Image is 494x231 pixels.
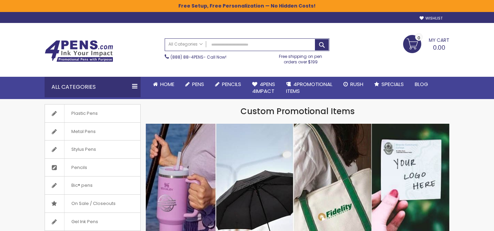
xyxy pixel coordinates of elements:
span: Pens [192,81,204,88]
span: On Sale / Closeouts [64,195,122,212]
a: Rush [338,77,369,92]
a: (888) 88-4PENS [170,54,203,60]
a: Pencils [45,159,140,177]
span: Specials [381,81,404,88]
a: Bic® pens [45,177,140,194]
span: Stylus Pens [64,141,103,158]
a: Pencils [210,77,247,92]
a: 0.00 0 [403,35,449,52]
a: 4Pens4impact [247,77,281,99]
a: Specials [369,77,409,92]
span: Gel Ink Pens [64,213,105,231]
a: Pens [180,77,210,92]
span: Blog [415,81,428,88]
div: All Categories [45,77,141,97]
span: Metal Pens [64,123,103,141]
span: 4Pens 4impact [252,81,275,95]
span: 4PROMOTIONAL ITEMS [286,81,332,95]
span: Home [160,81,174,88]
img: 4Pens Custom Pens and Promotional Products [45,40,113,62]
span: Plastic Pens [64,105,105,122]
a: Wishlist [420,16,443,21]
a: 4PROMOTIONALITEMS [281,77,338,99]
a: On Sale / Closeouts [45,195,140,212]
span: - Call Now! [170,54,226,60]
span: Pencils [222,81,241,88]
span: Bic® pens [64,177,99,194]
span: 0.00 [433,43,445,52]
a: Plastic Pens [45,105,140,122]
h1: Custom Promotional Items [146,106,449,117]
a: Stylus Pens [45,141,140,158]
a: Blog [409,77,434,92]
a: Gel Ink Pens [45,213,140,231]
span: Rush [350,81,363,88]
span: All Categories [168,41,203,47]
span: 0 [417,35,420,41]
a: Metal Pens [45,123,140,141]
span: Pencils [64,159,94,177]
a: Home [148,77,180,92]
a: All Categories [165,39,206,50]
div: Free shipping on pen orders over $199 [272,51,330,65]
